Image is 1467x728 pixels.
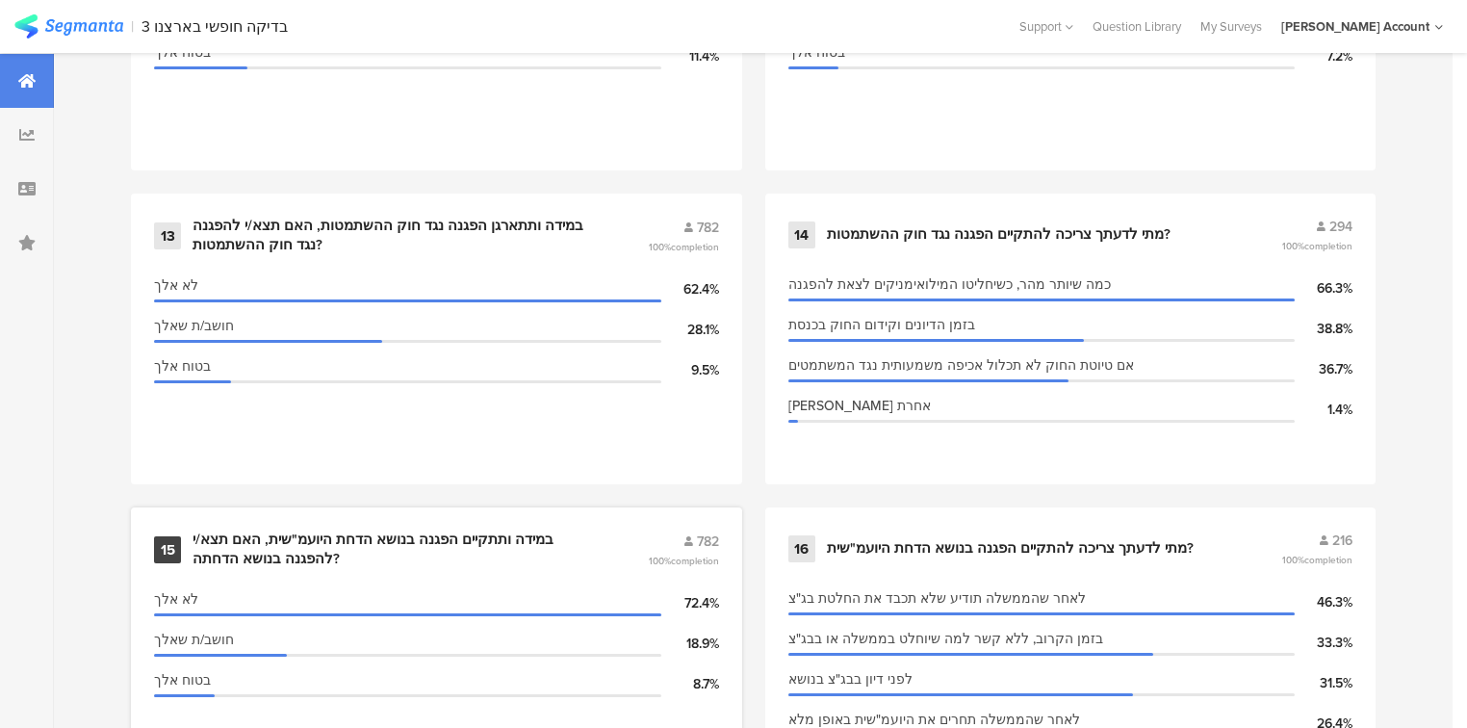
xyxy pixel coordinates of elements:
[154,630,234,650] span: חושב/ת שאלך
[788,315,975,335] span: בזמן הדיונים וקידום החוק בכנסת
[1304,239,1352,253] span: completion
[154,316,234,336] span: חושב/ת שאלך
[661,360,719,380] div: 9.5%
[1019,12,1073,41] div: Support
[827,225,1171,245] div: מתי לדעתך צריכה להתקיים הפגנה נגד חוק ההשתמטות?
[1295,673,1352,693] div: 31.5%
[671,554,719,568] span: completion
[154,275,198,296] span: לא אלך
[1282,553,1352,567] span: 100%
[661,674,719,694] div: 8.7%
[1295,319,1352,339] div: 38.8%
[154,222,181,249] div: 13
[788,535,815,562] div: 16
[154,356,211,377] span: בטוח אלך
[788,669,913,689] span: לפני דיון בבג"צ בנושא
[1329,217,1352,237] span: 294
[1295,46,1352,66] div: 7.2%
[193,531,602,568] div: במידה ותתקיים הפגנה בנושא הדחת היועמ"שית, האם תצא/י להפגנה בנושא הדחתה?
[1083,17,1191,36] a: Question Library
[1295,400,1352,420] div: 1.4%
[154,670,211,690] span: בטוח אלך
[1281,17,1429,36] div: [PERSON_NAME] Account
[697,532,719,552] span: 782
[788,274,1111,295] span: כמה שיותר מהר, כשיחליטו המילואימניקים לצאת להפגנה
[1191,17,1272,36] a: My Surveys
[671,240,719,254] span: completion
[649,554,719,568] span: 100%
[1295,359,1352,379] div: 36.7%
[649,240,719,254] span: 100%
[1332,531,1352,551] span: 216
[142,17,288,36] div: 3 בדיקה חופשי בארצנו
[154,589,198,610] span: לא אלך
[661,320,719,340] div: 28.1%
[1295,633,1352,653] div: 33.3%
[788,588,1086,609] span: לאחר שהממשלה תודיע שלא תכבד את החלטת בג"צ
[661,279,719,299] div: 62.4%
[1304,553,1352,567] span: completion
[154,536,181,563] div: 15
[788,355,1134,376] span: אם טיוטת החוק לא תכלול אכיפה משמעותית נגד המשתמטים
[1295,278,1352,299] div: 66.3%
[661,593,719,613] div: 72.4%
[788,221,815,248] div: 14
[661,46,719,66] div: 11.4%
[788,629,1103,649] span: בזמן הקרוב, ללא קשר למה שיוחלט בממשלה או בבג"צ
[14,14,123,39] img: segmanta logo
[131,15,134,38] div: |
[827,539,1194,559] div: מתי לדעתך צריכה להתקיים הפגנה בנושא הדחת היועמ"שית?
[193,217,602,254] div: במידה ותתארגן הפגנה נגד חוק ההשתמטות, האם תצא/י להפגנה נגד חוק ההשתמטות?
[1282,239,1352,253] span: 100%
[1295,592,1352,612] div: 46.3%
[788,396,931,416] span: [PERSON_NAME] אחרת
[697,218,719,238] span: 782
[661,634,719,654] div: 18.9%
